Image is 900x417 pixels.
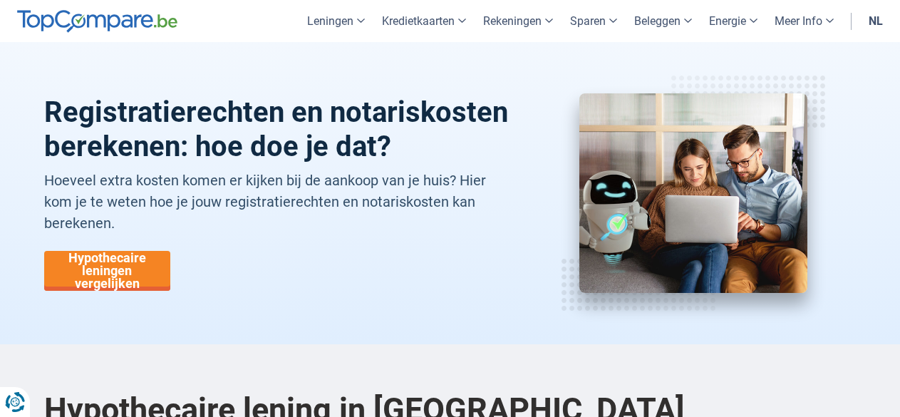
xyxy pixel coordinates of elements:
h1: Registratierechten en notariskosten berekenen: hoe doe je dat? [44,96,510,164]
a: Hypothecaire leningen vergelijken [44,251,170,291]
img: notariskosten [579,93,807,293]
p: Hoeveel extra kosten komen er kijken bij de aankoop van je huis? Hier kom je te weten hoe je jouw... [44,170,510,234]
img: TopCompare [17,10,177,33]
